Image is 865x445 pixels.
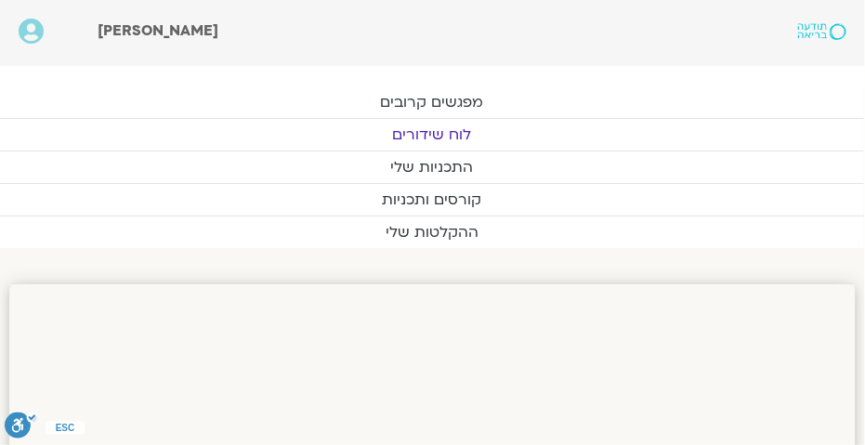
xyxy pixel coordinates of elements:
[98,20,218,41] span: [PERSON_NAME]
